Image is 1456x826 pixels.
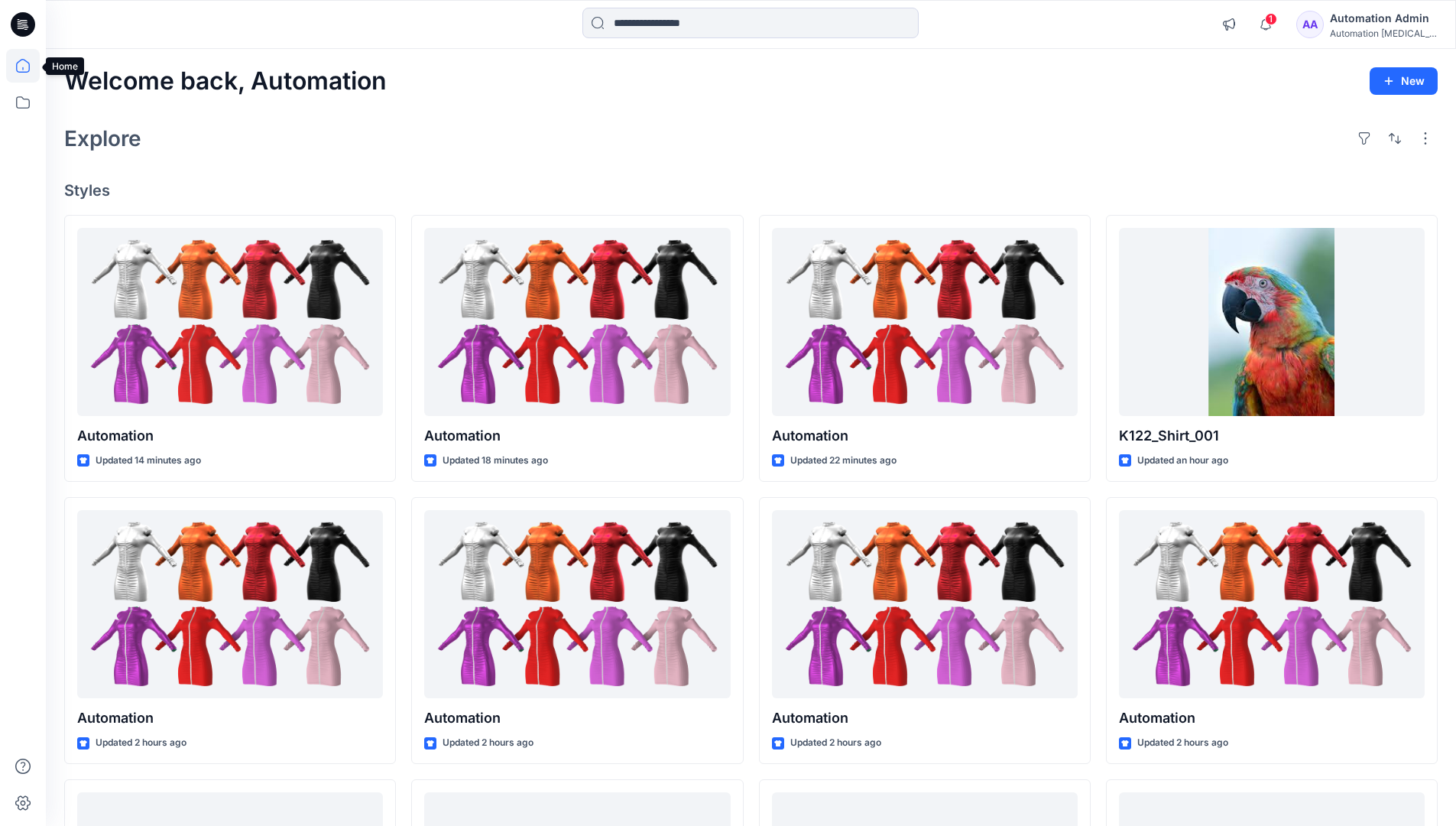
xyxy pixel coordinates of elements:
p: Updated an hour ago [1137,453,1228,469]
p: Automation [1119,707,1425,729]
a: Automation [424,510,730,699]
p: Automation [77,707,383,729]
a: Automation [424,228,730,417]
div: Automation [MEDICAL_DATA]... [1330,28,1437,39]
p: Updated 2 hours ago [790,735,881,751]
p: Updated 22 minutes ago [790,453,897,469]
span: 1 [1265,13,1277,25]
p: Updated 18 minutes ago [443,453,548,469]
button: New [1370,67,1438,95]
h2: Explore [64,126,141,151]
div: AA [1296,11,1324,38]
p: Updated 2 hours ago [1137,735,1228,751]
p: Automation [772,707,1078,729]
p: Automation [424,425,730,447]
p: Automation [424,707,730,729]
p: Updated 2 hours ago [96,735,186,751]
h4: Styles [64,181,1438,200]
a: Automation [77,510,383,699]
a: Automation [1119,510,1425,699]
p: K122_Shirt_001 [1119,425,1425,447]
h2: Welcome back, Automation [64,67,387,96]
p: Automation [772,425,1078,447]
a: Automation [772,510,1078,699]
p: Automation [77,425,383,447]
a: Automation [77,228,383,417]
p: Updated 2 hours ago [443,735,533,751]
a: K122_Shirt_001 [1119,228,1425,417]
a: Automation [772,228,1078,417]
p: Updated 14 minutes ago [96,453,201,469]
div: Automation Admin [1330,9,1437,28]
